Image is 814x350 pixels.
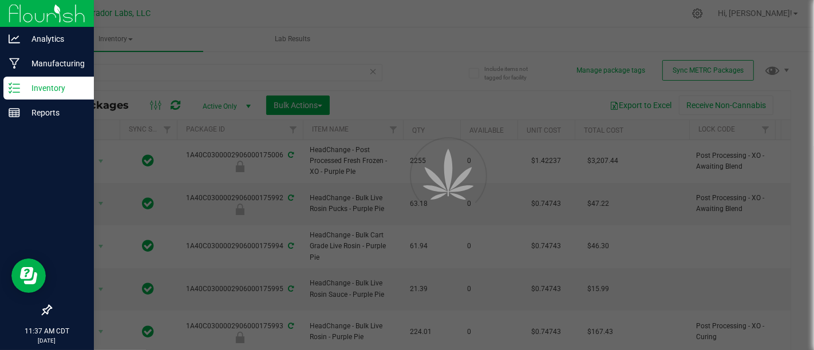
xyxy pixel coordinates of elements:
[9,107,20,118] inline-svg: Reports
[9,58,20,69] inline-svg: Manufacturing
[9,82,20,94] inline-svg: Inventory
[9,33,20,45] inline-svg: Analytics
[5,326,89,336] p: 11:37 AM CDT
[20,32,89,46] p: Analytics
[11,258,46,293] iframe: Resource center
[20,106,89,120] p: Reports
[20,81,89,95] p: Inventory
[20,57,89,70] p: Manufacturing
[5,336,89,345] p: [DATE]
